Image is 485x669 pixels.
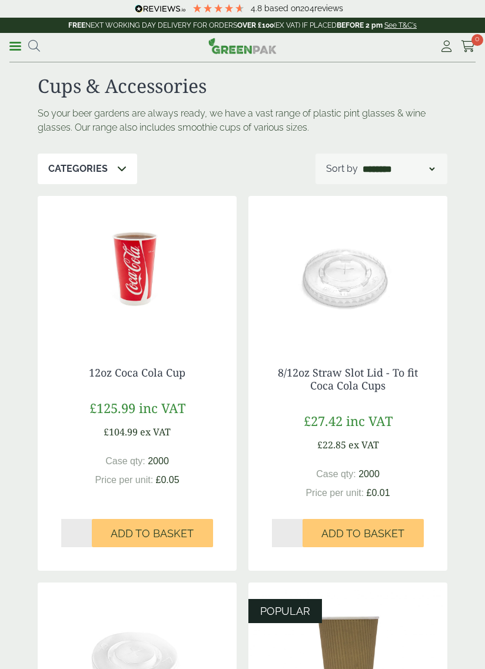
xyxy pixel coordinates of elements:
[156,475,180,485] span: £0.05
[264,4,300,13] span: Based on
[48,162,108,176] p: Categories
[314,4,343,13] span: reviews
[140,425,171,438] span: ex VAT
[471,34,483,46] span: 0
[348,438,379,451] span: ex VAT
[192,3,245,14] div: 4.79 Stars
[360,162,437,176] select: Shop order
[92,519,213,547] button: Add to Basket
[358,469,380,479] span: 2000
[251,4,264,13] span: 4.8
[367,488,390,498] span: £0.01
[104,425,138,438] span: £104.99
[337,21,383,29] strong: BEFORE 2 pm
[38,106,447,135] p: So your beer gardens are always ready, we have a vast range of plastic pint glasses & wine glasse...
[439,41,454,52] i: My Account
[38,196,237,343] img: 12oz Coca Cola Cup with coke
[89,399,135,417] span: £125.99
[317,438,346,451] span: £22.85
[105,456,145,466] span: Case qty:
[208,38,277,54] img: GreenPak Supplies
[326,162,358,176] p: Sort by
[303,519,424,547] button: Add to Basket
[260,605,310,617] span: POPULAR
[316,469,356,479] span: Case qty:
[95,475,153,485] span: Price per unit:
[461,41,476,52] i: Cart
[461,38,476,55] a: 0
[384,21,417,29] a: See T&C's
[321,527,404,540] span: Add to Basket
[248,196,447,343] img: 12oz straw slot coke cup lid
[148,456,169,466] span: 2000
[139,399,185,417] span: inc VAT
[305,488,364,498] span: Price per unit:
[300,4,314,13] span: 204
[89,365,185,380] a: 12oz Coca Cola Cup
[278,365,418,392] a: 8/12oz Straw Slot Lid - To fit Coca Cola Cups
[237,21,274,29] strong: OVER £100
[135,5,186,13] img: REVIEWS.io
[111,527,194,540] span: Add to Basket
[68,21,85,29] strong: FREE
[346,412,393,430] span: inc VAT
[304,412,343,430] span: £27.42
[38,75,447,97] h1: Cups & Accessories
